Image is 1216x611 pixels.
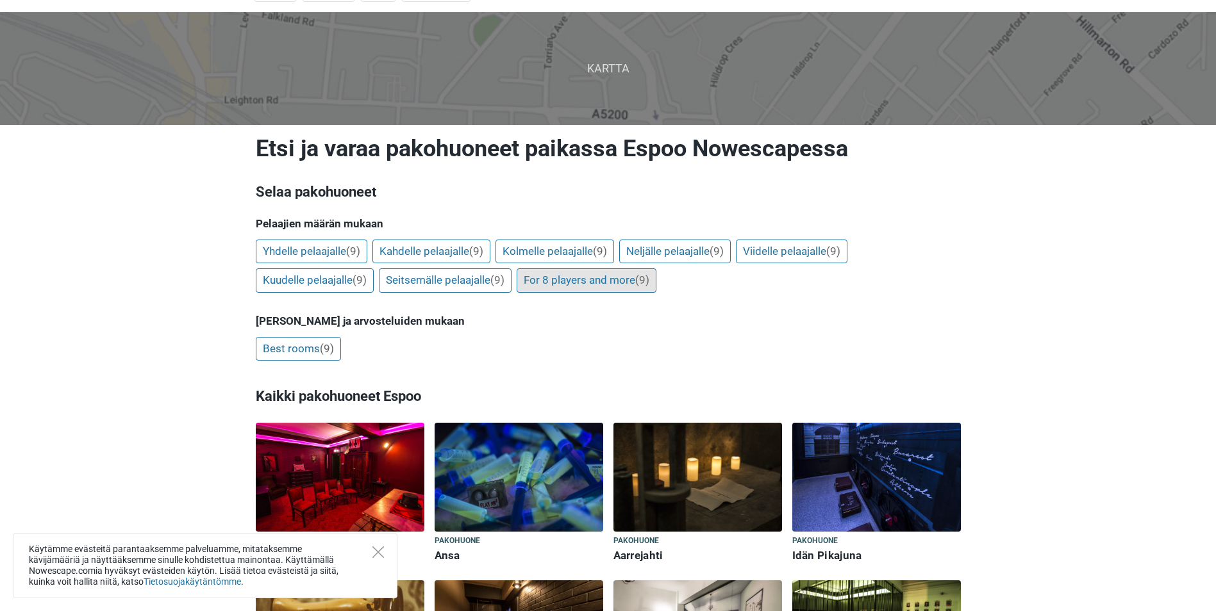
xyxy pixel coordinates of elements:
span: (9) [710,245,724,257]
span: (9) [490,273,504,286]
h5: [PERSON_NAME] ja arvosteluiden mukaan [256,314,961,327]
a: Neljälle pelaajalle(9) [619,240,731,264]
h3: Selaa pakohuoneet [256,182,961,202]
span: Pakohuone [613,534,660,548]
a: Seitsemälle pelaajalle(9) [379,268,512,293]
span: (9) [320,342,334,355]
span: (9) [353,273,367,286]
div: Käytämme evästeitä parantaaksemme palveluamme, mitataksemme kävijämääriä ja näyttääksemme sinulle... [13,533,397,598]
a: Kuudelle pelaajalle(9) [256,268,374,293]
span: (9) [635,273,649,286]
a: Aarrejahti Pakohuone Aarrejahti [613,423,782,565]
a: Yhdelle pelaajalle(9) [256,240,367,264]
a: Tietosuojakäytäntömme [144,576,241,587]
span: (9) [469,245,483,257]
a: Taikurin Talo Pakohuone Taikurin Talo [256,423,424,565]
span: Pakohuone [435,534,481,548]
h6: Ansa [435,549,603,562]
a: Idän Pikajuna Pakohuone Idän Pikajuna [792,423,961,565]
a: Ansa Pakohuone Ansa [435,423,603,565]
h3: Kaikki pakohuoneet Espoo [256,380,961,413]
span: Pakohuone [792,534,838,548]
a: Kolmelle pelaajalle(9) [496,240,614,264]
h6: Idän Pikajuna [792,549,961,562]
button: Close [372,546,384,558]
h6: Aarrejahti [613,549,782,562]
img: Idän Pikajuna [792,423,961,532]
span: (9) [593,245,607,257]
img: Taikurin Talo [256,423,424,532]
img: Ansa [435,423,603,532]
span: (9) [826,245,840,257]
a: Viidelle pelaajalle(9) [736,240,847,264]
h1: Etsi ja varaa pakohuoneet paikassa Espoo Nowescapessa [256,134,961,163]
a: Best rooms(9) [256,337,341,361]
a: Kahdelle pelaajalle(9) [372,240,490,264]
a: For 8 players and more(9) [517,268,656,293]
h5: Pelaajien määrän mukaan [256,217,961,230]
span: (9) [346,245,360,257]
img: Aarrejahti [613,423,782,532]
